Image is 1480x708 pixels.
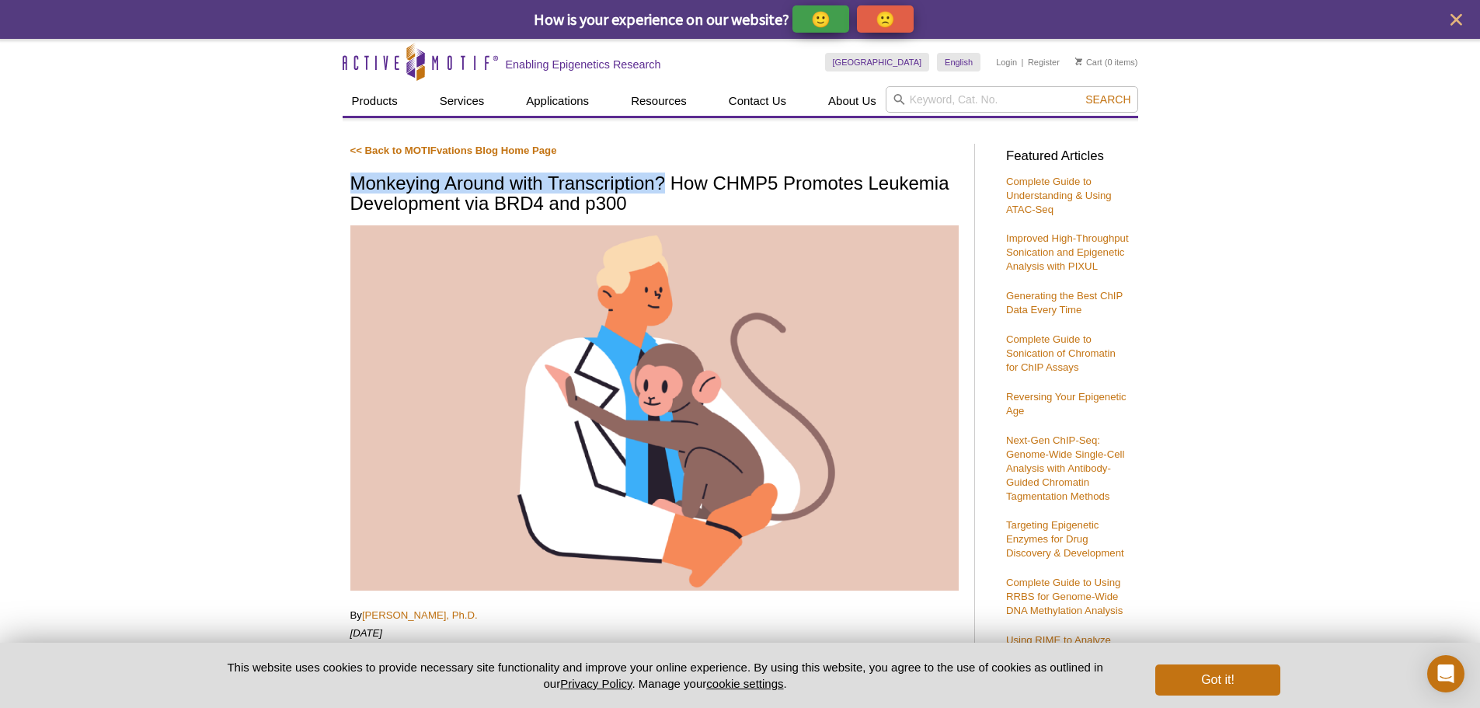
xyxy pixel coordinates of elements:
a: Complete Guide to Using RRBS for Genome-Wide DNA Methylation Analysis [1006,577,1123,616]
div: Open Intercom Messenger [1427,655,1464,692]
a: Generating the Best ChIP Data Every Time [1006,290,1123,316]
span: How is your experience on our website? [534,9,789,29]
a: Services [430,86,494,116]
a: Targeting Epigenetic Enzymes for Drug Discovery & Development [1006,519,1124,559]
a: [GEOGRAPHIC_DATA] [825,53,930,71]
img: DNA surgery [350,225,959,591]
li: | [1022,53,1024,71]
a: Using RIME to Analyze Protein-Protein Interactions on Chromatin [1006,634,1123,674]
a: Reversing Your Epigenetic Age [1006,391,1127,417]
button: Got it! [1155,664,1280,696]
a: English [937,53,980,71]
h2: Enabling Epigenetics Research [506,58,661,71]
a: Improved High-Throughput Sonication and Epigenetic Analysis with PIXUL [1006,232,1129,272]
a: Complete Guide to Sonication of Chromatin for ChIP Assays [1006,333,1116,373]
p: 🙂 [811,9,831,29]
a: Complete Guide to Understanding & Using ATAC-Seq [1006,176,1112,215]
a: Applications [517,86,598,116]
a: << Back to MOTIFvations Blog Home Page [350,145,557,156]
a: Resources [622,86,696,116]
button: Search [1081,92,1135,106]
a: Next-Gen ChIP-Seq: Genome-Wide Single-Cell Analysis with Antibody-Guided Chromatin Tagmentation M... [1006,434,1124,502]
h3: Featured Articles [1006,150,1130,163]
a: [PERSON_NAME], Ph.D. [362,609,478,621]
a: Contact Us [719,86,796,116]
p: 🙁 [876,9,895,29]
a: Products [343,86,407,116]
h1: Monkeying Around with Transcription? How CHMP5 Promotes Leukemia Development via BRD4 and p300 [350,173,959,216]
p: This website uses cookies to provide necessary site functionality and improve your online experie... [200,659,1130,692]
input: Keyword, Cat. No. [886,86,1138,113]
a: Cart [1075,57,1102,68]
button: cookie settings [706,677,783,690]
a: Register [1028,57,1060,68]
em: [DATE] [350,627,383,639]
a: About Us [819,86,886,116]
button: close [1447,10,1466,30]
img: Your Cart [1075,58,1082,65]
li: (0 items) [1075,53,1138,71]
a: Privacy Policy [560,677,632,690]
span: Search [1085,93,1130,106]
a: Login [996,57,1017,68]
p: By [350,609,959,623]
